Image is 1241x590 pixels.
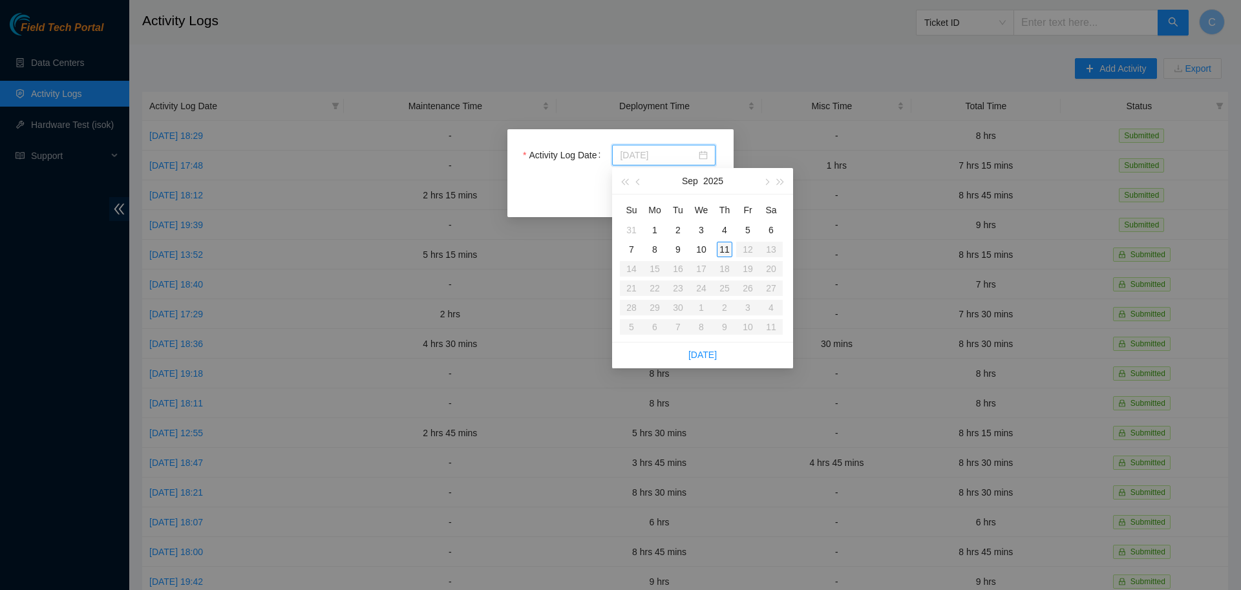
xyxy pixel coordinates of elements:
[666,200,690,220] th: Tu
[523,145,606,165] label: Activity Log Date
[666,240,690,259] td: 2025-09-09
[620,148,696,162] input: Activity Log Date
[643,220,666,240] td: 2025-09-01
[694,242,709,257] div: 10
[688,350,717,360] a: [DATE]
[666,220,690,240] td: 2025-09-02
[717,222,732,238] div: 4
[647,222,663,238] div: 1
[713,240,736,259] td: 2025-09-11
[759,200,783,220] th: Sa
[736,220,759,240] td: 2025-09-05
[643,200,666,220] th: Mo
[620,200,643,220] th: Su
[694,222,709,238] div: 3
[690,220,713,240] td: 2025-09-03
[703,168,723,194] button: 2025
[670,242,686,257] div: 9
[620,240,643,259] td: 2025-09-07
[620,220,643,240] td: 2025-08-31
[647,242,663,257] div: 8
[717,242,732,257] div: 11
[736,200,759,220] th: Fr
[670,222,686,238] div: 2
[624,242,639,257] div: 7
[690,240,713,259] td: 2025-09-10
[690,200,713,220] th: We
[682,168,698,194] button: Sep
[713,200,736,220] th: Th
[763,222,779,238] div: 6
[713,220,736,240] td: 2025-09-04
[643,240,666,259] td: 2025-09-08
[759,220,783,240] td: 2025-09-06
[740,222,756,238] div: 5
[624,222,639,238] div: 31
